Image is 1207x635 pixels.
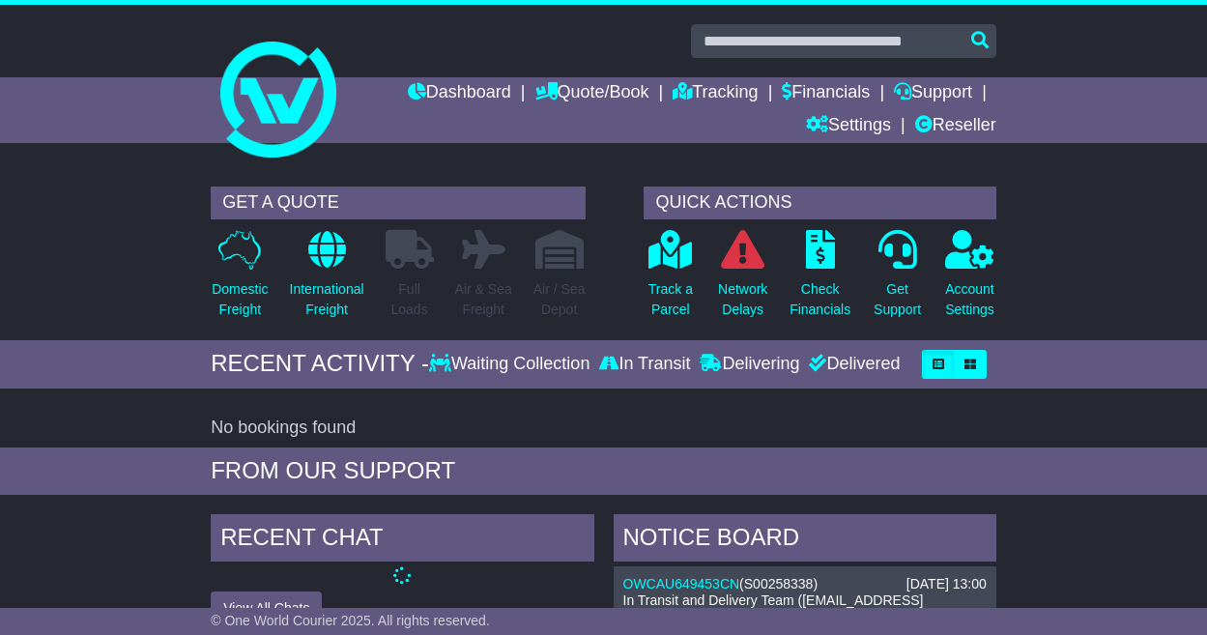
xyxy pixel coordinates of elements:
[211,457,996,485] div: FROM OUR SUPPORT
[695,354,804,375] div: Delivering
[718,279,767,320] p: Network Delays
[717,229,768,331] a: NetworkDelays
[623,576,740,592] a: OWCAU649453CN
[804,354,900,375] div: Delivered
[211,229,269,331] a: DomesticFreight
[289,229,365,331] a: InternationalFreight
[894,77,972,110] a: Support
[874,279,921,320] p: Get Support
[789,229,851,331] a: CheckFinancials
[648,279,693,320] p: Track a Parcel
[535,77,649,110] a: Quote/Book
[212,279,268,320] p: Domestic Freight
[906,576,987,592] div: [DATE] 13:00
[211,418,996,439] div: No bookings found
[211,187,586,219] div: GET A QUOTE
[744,576,814,592] span: S00258338
[623,576,987,592] div: ( )
[945,279,994,320] p: Account Settings
[533,279,586,320] p: Air / Sea Depot
[944,229,995,331] a: AccountSettings
[290,279,364,320] p: International Freight
[915,110,996,143] a: Reseller
[644,187,995,219] div: QUICK ACTIONS
[211,592,322,625] button: View All Chats
[647,229,694,331] a: Track aParcel
[594,354,695,375] div: In Transit
[455,279,512,320] p: Air & Sea Freight
[408,77,511,110] a: Dashboard
[673,77,758,110] a: Tracking
[806,110,891,143] a: Settings
[211,350,429,378] div: RECENT ACTIVITY -
[429,354,594,375] div: Waiting Collection
[211,514,593,566] div: RECENT CHAT
[873,229,922,331] a: GetSupport
[623,592,924,624] span: In Transit and Delivery Team ([EMAIL_ADDRESS][DOMAIN_NAME])
[790,279,850,320] p: Check Financials
[614,514,996,566] div: NOTICE BOARD
[782,77,870,110] a: Financials
[211,613,490,628] span: © One World Courier 2025. All rights reserved.
[386,279,434,320] p: Full Loads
